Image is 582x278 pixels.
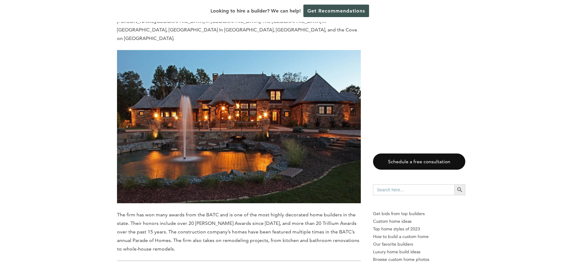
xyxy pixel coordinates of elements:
a: Our favorite builders [373,240,465,248]
a: Get Recommendations [303,5,369,17]
span: The firm has won many awards from the BATC and is one of the most highly decorated home builders ... [117,212,359,252]
a: Custom home ideas [373,218,465,225]
a: Top home styles of 2023 [373,225,465,233]
a: Schedule a free consultation [373,153,465,170]
a: Luxury home build ideas [373,248,465,256]
iframe: Drift Widget Chat Controller [465,234,575,271]
p: Get bids from top builders [373,210,465,218]
a: How to build a custom home [373,233,465,240]
svg: Search [456,186,463,193]
input: Search here... [373,184,454,195]
a: Browse custom home photos [373,256,465,263]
